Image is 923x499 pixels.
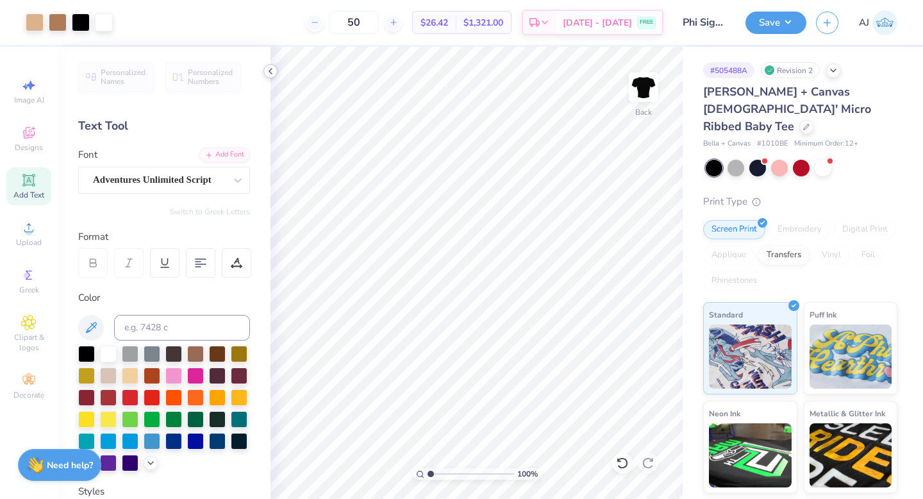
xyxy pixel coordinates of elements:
span: Add Text [13,190,44,200]
span: [DATE] - [DATE] [563,16,632,30]
div: Text Tool [78,117,250,135]
div: Add Font [199,148,250,162]
div: Foil [853,246,883,265]
span: Personalized Names [101,68,146,86]
strong: Need help? [47,459,93,471]
div: Embroidery [769,220,830,239]
input: Untitled Design [673,10,736,35]
div: Rhinestones [703,271,765,291]
span: Minimum Order: 12 + [794,139,858,149]
span: AJ [859,15,869,30]
span: Designs [15,142,43,153]
span: $1,321.00 [463,16,503,30]
button: Save [745,12,806,34]
span: FREE [640,18,653,27]
div: Applique [703,246,754,265]
div: Back [635,106,652,118]
span: Bella + Canvas [703,139,751,149]
div: Format [78,230,251,244]
span: Personalized Numbers [188,68,233,86]
span: # 1010BE [757,139,788,149]
div: Transfers [758,246,810,265]
div: Styles [78,484,250,499]
span: Puff Ink [810,308,836,321]
img: Metallic & Glitter Ink [810,423,892,487]
img: Neon Ink [709,423,792,487]
button: Switch to Greek Letters [170,207,250,217]
div: Screen Print [703,220,765,239]
img: Standard [709,325,792,389]
div: Digital Print [834,220,896,239]
div: Vinyl [813,246,849,265]
img: Back [631,74,656,100]
div: Print Type [703,194,897,209]
label: Font [78,148,97,162]
input: e.g. 7428 c [114,315,250,341]
span: Metallic & Glitter Ink [810,407,885,420]
span: Neon Ink [709,407,740,420]
div: # 505488A [703,62,754,78]
span: [PERSON_NAME] + Canvas [DEMOGRAPHIC_DATA]' Micro Ribbed Baby Tee [703,84,871,134]
span: $26.42 [420,16,448,30]
img: Puff Ink [810,325,892,389]
img: Andrew Jung [872,10,897,35]
span: Upload [16,237,42,248]
input: – – [329,11,379,34]
a: AJ [859,10,897,35]
span: 100 % [517,468,538,480]
span: Greek [19,285,39,295]
span: Standard [709,308,743,321]
div: Color [78,291,250,305]
span: Clipart & logos [6,332,51,353]
span: Decorate [13,390,44,400]
span: Image AI [14,95,44,105]
div: Revision 2 [761,62,820,78]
